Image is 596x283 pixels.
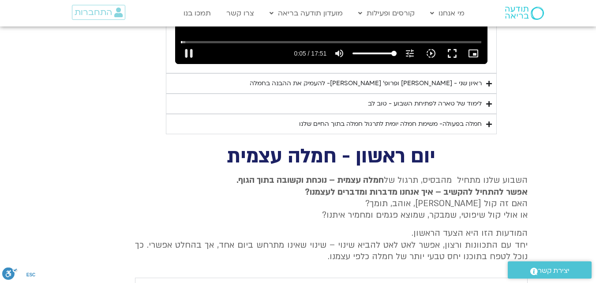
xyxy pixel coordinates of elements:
[72,5,125,20] a: התחברות
[135,227,528,262] p: המודעות הזו היא הצעד הראשון. יחד עם התכוונות ורצון, אפשר לאט לאט להביא שינוי – שינוי שאינו מתרחש ...
[135,147,528,166] h2: יום ראשון - חמלה עצמית
[236,174,528,197] strong: חמלה עצמית – נוכחת וקשובה בתוך הגוף. אפשר להתחיל להקשיב – איך אנחנו מדברות ומדברים לעצמנו?
[179,5,215,22] a: תמכו בנו
[354,5,419,22] a: קורסים ופעילות
[135,174,528,221] p: השבוע שלנו מתחיל מהבסיס, תרגול של האם זה קול [PERSON_NAME], אוהב, תומך? או אולי קול שיפוטי, שמבקר...
[299,119,482,129] div: חמלה בפעולה- משימת חמלה יומית לתרגול חמלה בתוך החיים שלנו
[538,265,570,277] span: יצירת קשר
[250,78,482,89] div: ראיון שני - [PERSON_NAME] ופרופ׳ [PERSON_NAME]- להעמיק את ההבנה בחמלה
[426,5,469,22] a: מי אנחנו
[368,98,482,109] div: לימוד של טארה לפתיחת השבוע - טוב לב
[508,261,592,279] a: יצירת קשר
[265,5,347,22] a: מועדון תודעה בריאה
[166,73,497,94] summary: ראיון שני - [PERSON_NAME] ופרופ׳ [PERSON_NAME]- להעמיק את ההבנה בחמלה
[505,7,544,20] img: תודעה בריאה
[222,5,259,22] a: צרו קשר
[166,94,497,114] summary: לימוד של טארה לפתיחת השבוע - טוב לב
[75,8,112,17] span: התחברות
[166,114,497,134] summary: חמלה בפעולה- משימת חמלה יומית לתרגול חמלה בתוך החיים שלנו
